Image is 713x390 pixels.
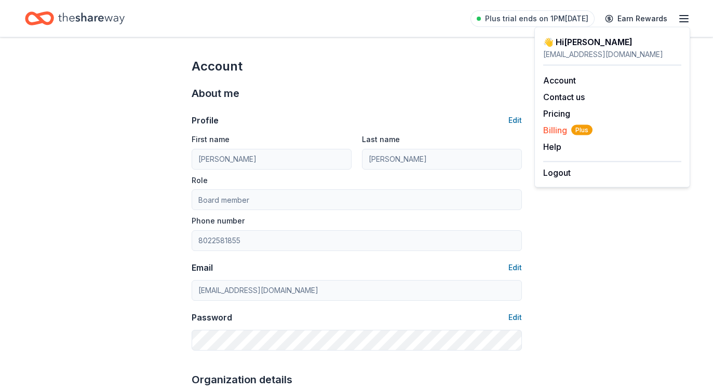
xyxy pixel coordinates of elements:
button: BillingPlus [543,124,593,136]
span: Plus trial ends on 1PM[DATE] [485,12,588,25]
button: Help [543,141,561,153]
a: Pricing [543,108,570,119]
span: Billing [543,124,593,136]
div: [EMAIL_ADDRESS][DOMAIN_NAME] [543,48,681,61]
a: Earn Rewards [599,9,674,28]
div: 👋 Hi [PERSON_NAME] [543,36,681,48]
a: Account [543,75,576,86]
a: Home [25,6,125,31]
button: Logout [543,166,571,179]
button: Contact us [543,91,585,103]
span: Plus [571,125,593,135]
a: Plus trial ends on 1PM[DATE] [470,10,595,27]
